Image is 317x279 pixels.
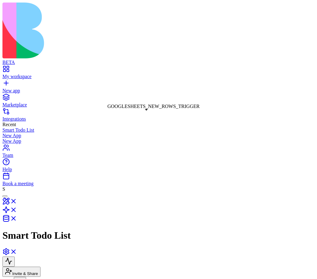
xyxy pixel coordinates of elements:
[2,127,315,133] a: Smart Todo List
[2,74,315,79] div: My workspace
[2,267,41,277] button: Invite & Share
[2,2,249,58] img: logo
[2,111,315,122] a: Integrations
[2,153,315,158] div: Team
[2,116,315,122] div: Integrations
[2,147,315,158] a: Team
[2,88,315,94] div: New app
[2,186,5,192] span: S
[2,161,315,172] a: Help
[2,138,315,144] a: New App
[2,181,315,186] div: Book a meeting
[2,102,315,108] div: Marketplace
[2,122,16,127] span: Recent
[2,82,315,94] a: New app
[2,133,315,138] a: New App
[2,97,315,108] a: Marketplace
[2,68,315,79] a: My workspace
[2,175,315,186] a: Book a meeting
[107,104,199,109] div: GOOGLESHEETS_NEW_ROWS_TRIGGER
[2,167,315,172] div: Help
[2,230,315,241] h1: Smart Todo List
[2,60,315,65] div: BETA
[2,54,315,65] a: BETA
